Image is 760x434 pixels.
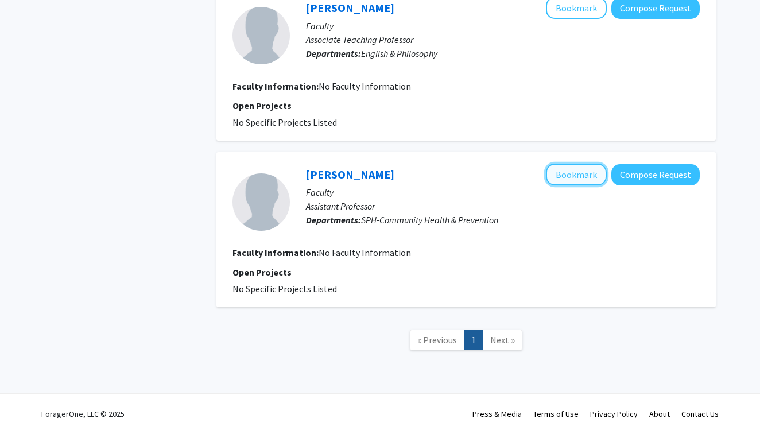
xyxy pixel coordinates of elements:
b: Faculty Information: [232,80,319,92]
p: Assistant Professor [306,199,700,213]
a: About [649,409,670,419]
a: Next Page [483,330,522,350]
a: Terms of Use [533,409,579,419]
p: Open Projects [232,99,700,113]
a: Privacy Policy [590,409,638,419]
span: SPH-Community Health & Prevention [361,214,498,226]
p: Open Projects [232,265,700,279]
iframe: Chat [9,382,49,425]
p: Associate Teaching Professor [306,33,700,46]
p: Faculty [306,19,700,33]
div: ForagerOne, LLC © 2025 [41,394,125,434]
span: English & Philosophy [361,48,437,59]
a: Previous Page [410,330,464,350]
a: Contact Us [681,409,719,419]
span: No Faculty Information [319,80,411,92]
span: No Specific Projects Listed [232,117,337,128]
span: « Previous [417,334,457,346]
nav: Page navigation [216,319,716,365]
span: No Faculty Information [319,247,411,258]
p: Faculty [306,185,700,199]
span: No Specific Projects Listed [232,283,337,294]
a: 1 [464,330,483,350]
span: Next » [490,334,515,346]
a: [PERSON_NAME] [306,167,394,181]
b: Departments: [306,214,361,226]
a: Press & Media [472,409,522,419]
b: Departments: [306,48,361,59]
button: Compose Request to Kofoworola Williams [611,164,700,185]
b: Faculty Information: [232,247,319,258]
button: Add Kofoworola Williams to Bookmarks [546,164,607,185]
a: [PERSON_NAME] [306,1,394,15]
